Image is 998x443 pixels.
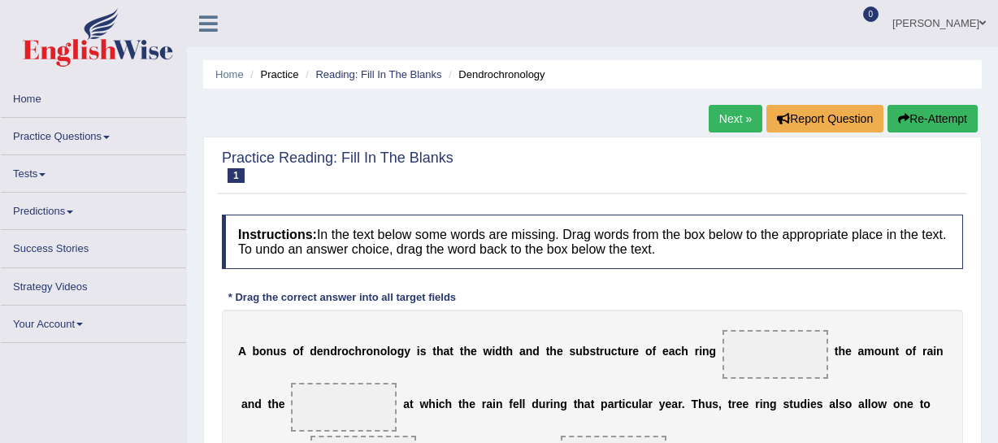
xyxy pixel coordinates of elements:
b: d [310,345,317,358]
b: o [871,397,879,410]
b: a [669,345,675,358]
a: Your Account [1,306,186,337]
b: c [611,345,618,358]
b: c [349,345,355,358]
b: r [545,397,549,410]
b: o [380,345,388,358]
b: b [252,345,259,358]
b: i [417,345,420,358]
b: h [681,345,688,358]
b: u [604,345,611,358]
b: o [923,397,931,410]
b: f [652,345,656,358]
b: o [341,345,349,358]
h4: In the text below some words are missing. Drag words from the box below to the appropriate place ... [222,215,963,269]
b: s [280,345,287,358]
b: s [817,397,823,410]
b: o [293,345,300,358]
b: t [789,397,793,410]
b: e [845,345,852,358]
b: u [793,397,801,410]
b: e [736,397,743,410]
b: h [549,345,557,358]
span: 1 [228,168,245,183]
b: h [462,397,470,410]
b: n [248,397,255,410]
b: T [692,397,699,410]
b: l [523,397,526,410]
b: r [482,397,486,410]
b: s [839,397,845,410]
b: e [471,345,477,358]
b: u [575,345,583,358]
b: n [373,345,380,358]
b: r [600,345,604,358]
b: s [420,345,427,358]
b: t [895,345,899,358]
b: h [428,397,436,410]
b: s [712,397,718,410]
b: u [273,345,280,358]
b: o [259,345,267,358]
b: h [445,397,453,410]
b: f [509,397,513,410]
b: d [330,345,337,358]
b: a [519,345,526,358]
b: d [532,345,540,358]
b: a [608,397,614,410]
a: Strategy Videos [1,268,186,300]
b: g [770,397,777,410]
b: t [920,397,924,410]
b: t [432,345,436,358]
b: t [268,397,272,410]
b: a [671,397,678,410]
b: p [601,397,608,410]
b: t [618,397,623,410]
b: r [731,397,735,410]
b: f [912,345,916,358]
b: . [682,397,685,410]
b: r [678,397,682,410]
b: d [800,397,807,410]
b: u [705,397,713,410]
b: g [397,345,405,358]
b: b [583,345,590,358]
b: n [900,397,907,410]
a: Home [1,80,186,112]
b: i [807,397,810,410]
b: o [893,397,900,410]
b: s [569,345,575,358]
b: i [933,345,936,358]
b: n [936,345,944,358]
b: u [881,345,888,358]
b: m [864,345,874,358]
b: e [666,397,672,410]
b: r [922,345,926,358]
a: Home [215,68,244,80]
b: u [539,397,546,410]
b: h [463,345,471,358]
b: g [560,397,567,410]
b: d [532,397,539,410]
b: i [492,345,495,358]
b: n [267,345,274,358]
b: t [546,345,550,358]
b: o [367,345,374,358]
b: g [709,345,717,358]
b: a [926,345,933,358]
b: l [868,397,871,410]
b: h [838,345,845,358]
b: t [618,345,622,358]
b: t [591,397,595,410]
b: a [829,397,835,410]
b: e [317,345,323,358]
b: t [835,345,839,358]
a: Tests [1,155,186,187]
b: t [728,397,732,410]
b: y [659,397,666,410]
b: c [439,397,445,410]
b: n [763,397,770,410]
button: Re-Attempt [887,105,978,132]
b: r [695,345,699,358]
b: n [553,397,561,410]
